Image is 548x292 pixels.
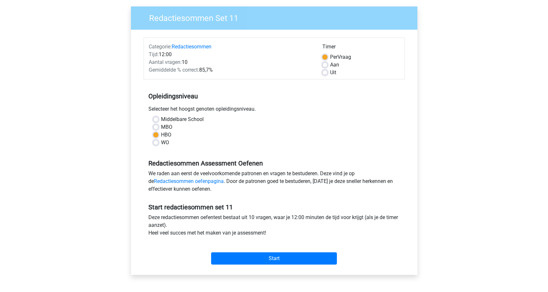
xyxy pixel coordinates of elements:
[322,43,400,53] div: Timer
[141,11,413,23] h3: Redactiesommen Set 11
[161,116,204,123] label: Middelbare School
[148,90,400,103] h5: Opleidingsniveau
[154,178,224,184] a: Redactiesommen oefenpagina
[144,66,317,74] div: 85,7%
[330,69,336,76] label: Uit
[148,203,400,211] h5: Start redactiesommen set 11
[330,53,351,61] label: Vraag
[211,252,337,265] input: Start
[144,170,405,196] div: We raden aan eerst de veelvoorkomende patronen en vragen te bestuderen. Deze vind je op de . Door...
[161,123,172,131] label: MBO
[149,59,182,65] span: Aantal vragen:
[144,58,317,66] div: 10
[144,51,317,58] div: 12:00
[172,44,211,50] a: Redactiesommen
[144,214,405,239] div: Deze redactiesommen oefentest bestaat uit 10 vragen, waar je 12:00 minuten de tijd voor krijgt (a...
[330,61,339,69] label: Aan
[330,54,338,60] span: Per
[161,139,169,146] label: WO
[149,44,172,50] span: Categorie:
[144,105,405,116] div: Selecteer het hoogst genoten opleidingsniveau.
[149,51,159,57] span: Tijd:
[148,159,400,167] h5: Redactiesommen Assessment Oefenen
[161,131,171,139] label: HBO
[149,67,199,73] span: Gemiddelde % correct:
